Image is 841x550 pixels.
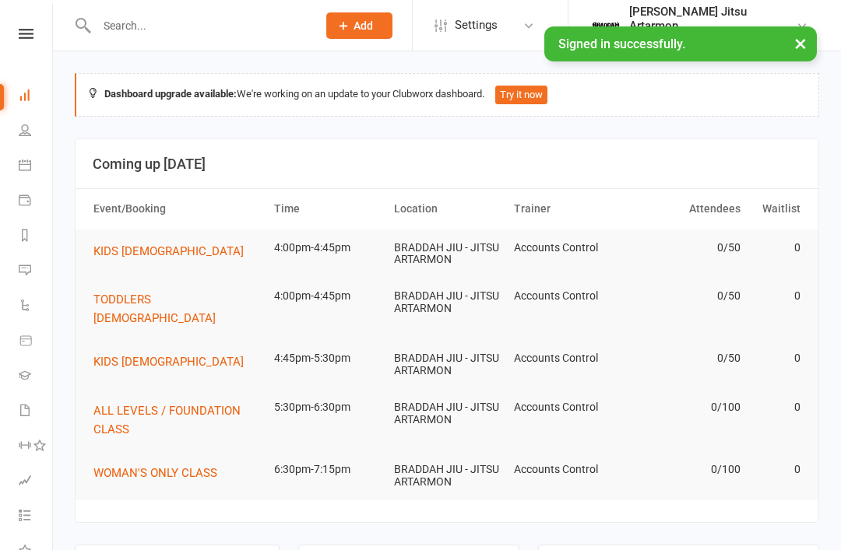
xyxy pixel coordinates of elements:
span: KIDS [DEMOGRAPHIC_DATA] [93,355,244,369]
td: BRADDAH JIU - JITSU ARTARMON [387,278,507,327]
a: Payments [19,184,54,219]
a: Product Sales [19,324,54,359]
span: Settings [455,8,498,43]
h3: Coming up [DATE] [93,156,801,172]
span: Signed in successfully. [558,37,685,51]
td: 0/50 [627,278,747,314]
td: Accounts Control [507,451,627,488]
td: 0 [748,278,808,314]
td: 0 [748,229,808,266]
th: Time [267,189,387,229]
td: 4:00pm-4:45pm [267,229,387,266]
th: Waitlist [748,189,808,229]
a: Assessments [19,464,54,499]
td: 0/100 [627,389,747,426]
button: KIDS [DEMOGRAPHIC_DATA] [93,352,255,371]
td: BRADDAH JIU - JITSU ARTARMON [387,340,507,389]
th: Trainer [507,189,627,229]
td: 0/50 [627,340,747,377]
button: KIDS [DEMOGRAPHIC_DATA] [93,242,255,261]
span: TODDLERS [DEMOGRAPHIC_DATA] [93,293,216,325]
td: BRADDAH JIU - JITSU ARTARMON [387,389,507,438]
td: Accounts Control [507,278,627,314]
span: KIDS [DEMOGRAPHIC_DATA] [93,244,244,258]
div: We're working on an update to your Clubworx dashboard. [75,73,819,117]
button: Add [326,12,392,39]
td: Accounts Control [507,389,627,426]
td: 5:30pm-6:30pm [267,389,387,426]
td: Accounts Control [507,229,627,266]
td: Accounts Control [507,340,627,377]
div: [PERSON_NAME] Jitsu Artarmon [629,5,796,33]
button: Try it now [495,86,547,104]
td: 4:45pm-5:30pm [267,340,387,377]
td: 0/50 [627,229,747,266]
span: Add [354,19,373,32]
a: Calendar [19,149,54,184]
th: Event/Booking [86,189,267,229]
img: thumb_image1701639914.png [590,10,621,41]
td: BRADDAH JIU - JITSU ARTARMON [387,229,507,279]
button: WOMAN'S ONLY CLASS [93,464,228,482]
td: 0 [748,340,808,377]
td: 0 [748,389,808,426]
strong: Dashboard upgrade available: [104,88,237,100]
input: Search... [92,15,306,37]
button: × [786,26,815,60]
button: TODDLERS [DEMOGRAPHIC_DATA] [93,290,260,328]
td: 6:30pm-7:15pm [267,451,387,488]
td: BRADDAH JIU - JITSU ARTARMON [387,451,507,500]
th: Location [387,189,507,229]
button: ALL LEVELS / FOUNDATION CLASS [93,401,260,439]
a: Reports [19,219,54,254]
a: Dashboard [19,79,54,114]
td: 4:00pm-4:45pm [267,278,387,314]
th: Attendees [627,189,747,229]
td: 0/100 [627,451,747,488]
span: ALL LEVELS / FOUNDATION CLASS [93,404,241,436]
a: People [19,114,54,149]
span: WOMAN'S ONLY CLASS [93,466,217,480]
td: 0 [748,451,808,488]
